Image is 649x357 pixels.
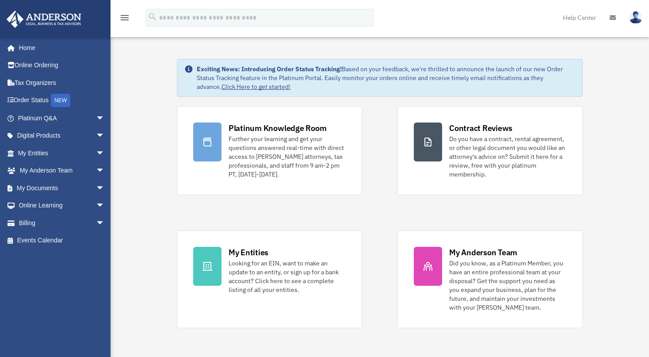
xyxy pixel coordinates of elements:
div: Did you know, as a Platinum Member, you have an entire professional team at your disposal? Get th... [449,259,566,312]
a: Tax Organizers [6,74,118,92]
a: My Entitiesarrow_drop_down [6,144,118,162]
a: Online Learningarrow_drop_down [6,197,118,215]
a: My Entities Looking for an EIN, want to make an update to an entity, or sign up for a bank accoun... [177,230,362,328]
a: Online Ordering [6,57,118,74]
span: arrow_drop_down [96,197,114,215]
a: menu [119,15,130,23]
span: arrow_drop_down [96,179,114,197]
span: arrow_drop_down [96,144,114,162]
div: NEW [51,94,70,107]
a: Platinum Q&Aarrow_drop_down [6,109,118,127]
a: Platinum Knowledge Room Further your learning and get your questions answered real-time with dire... [177,106,362,195]
i: menu [119,12,130,23]
a: Events Calendar [6,232,118,250]
div: My Entities [229,247,268,258]
a: Digital Productsarrow_drop_down [6,127,118,145]
span: arrow_drop_down [96,109,114,127]
strong: Exciting News: Introducing Order Status Tracking! [197,65,342,73]
div: Further your learning and get your questions answered real-time with direct access to [PERSON_NAM... [229,134,346,179]
i: search [148,12,157,22]
div: Do you have a contract, rental agreement, or other legal document you would like an attorney's ad... [449,134,566,179]
a: My Anderson Teamarrow_drop_down [6,162,118,180]
div: Looking for an EIN, want to make an update to an entity, or sign up for a bank account? Click her... [229,259,346,294]
a: Order StatusNEW [6,92,118,110]
a: My Documentsarrow_drop_down [6,179,118,197]
a: Click Here to get started! [221,83,290,91]
div: My Anderson Team [449,247,517,258]
div: Based on your feedback, we're thrilled to announce the launch of our new Order Status Tracking fe... [197,65,575,91]
a: My Anderson Team Did you know, as a Platinum Member, you have an entire professional team at your... [397,230,583,328]
a: Contract Reviews Do you have a contract, rental agreement, or other legal document you would like... [397,106,583,195]
img: User Pic [629,11,642,24]
a: Home [6,39,114,57]
div: Platinum Knowledge Room [229,123,327,134]
span: arrow_drop_down [96,162,114,180]
span: arrow_drop_down [96,127,114,145]
img: Anderson Advisors Platinum Portal [4,11,84,28]
div: Contract Reviews [449,123,512,134]
span: arrow_drop_down [96,214,114,232]
a: Billingarrow_drop_down [6,214,118,232]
